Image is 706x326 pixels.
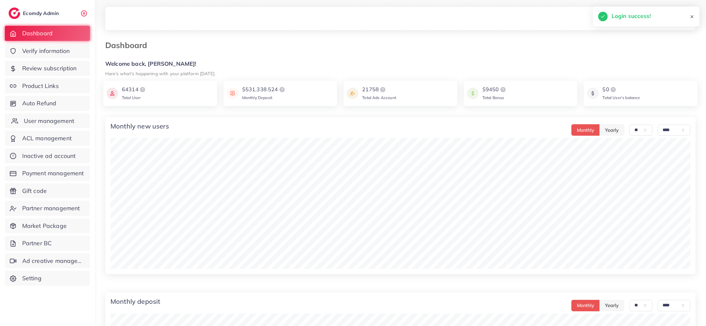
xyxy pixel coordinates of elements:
[612,12,651,20] h5: Login success!
[5,271,90,286] a: Setting
[599,300,624,311] button: Yearly
[122,86,146,94] div: 64314
[5,78,90,94] a: Product Links
[602,95,640,100] span: Total User’s balance
[107,86,118,101] img: icon payment
[22,99,57,108] span: Auto Refund
[22,64,77,73] span: Review subscription
[139,86,146,94] img: logo
[22,274,42,283] span: Setting
[22,239,52,248] span: Partner BC
[587,86,598,101] img: icon payment
[499,86,507,94] img: logo
[22,82,59,90] span: Product Links
[571,124,600,136] button: Monthly
[22,204,80,213] span: Partner management
[482,86,507,94] div: $9450
[362,86,396,94] div: 21758
[105,41,152,50] h3: Dashboard
[278,86,286,94] img: logo
[110,298,160,305] h4: Monthly deposit
[482,95,504,100] span: Total Bonus
[227,86,238,101] img: icon payment
[8,8,60,19] a: logoEcomdy Admin
[347,86,358,101] img: icon payment
[22,257,85,265] span: Ad creative management
[22,187,47,195] span: Gift code
[22,169,84,178] span: Payment management
[609,86,617,94] img: logo
[110,122,169,130] h4: Monthly new users
[602,86,640,94] div: $0
[5,253,90,268] a: Ad creative management
[22,29,53,38] span: Dashboard
[5,183,90,198] a: Gift code
[5,113,90,129] a: User management
[242,86,286,94] div: $531,338.524
[362,95,396,100] span: Total Ads Account
[22,222,67,230] span: Market Package
[5,218,90,233] a: Market Package
[105,60,696,67] h5: Welcome back, [PERSON_NAME]!
[5,43,90,59] a: Verify information
[5,201,90,216] a: Partner management
[24,117,74,125] span: User management
[5,26,90,41] a: Dashboard
[22,47,70,55] span: Verify information
[5,236,90,251] a: Partner BC
[467,86,479,101] img: icon payment
[22,152,76,160] span: Inactive ad account
[122,95,141,100] span: Total User
[105,71,215,76] small: Here's what's happening with your platform [DATE].
[5,166,90,181] a: Payment management
[599,124,624,136] button: Yearly
[5,148,90,163] a: Inactive ad account
[571,300,600,311] button: Monthly
[242,95,272,100] span: Monthly Deposit
[5,131,90,146] a: ACL management
[23,10,60,16] h2: Ecomdy Admin
[22,134,72,143] span: ACL management
[379,86,387,94] img: logo
[8,8,20,19] img: logo
[5,61,90,76] a: Review subscription
[5,96,90,111] a: Auto Refund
